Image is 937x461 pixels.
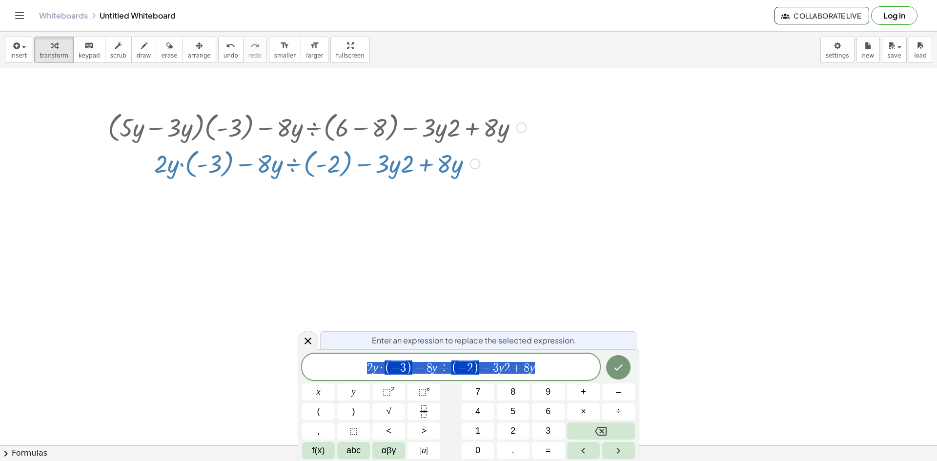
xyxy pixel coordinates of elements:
[407,383,440,401] button: Superscript
[532,383,565,401] button: 9
[385,361,391,375] span: (
[567,442,600,459] button: Left arrow
[12,8,27,23] button: Toggle navigation
[406,361,412,375] span: )
[427,362,432,374] span: 8
[882,37,907,63] button: save
[420,444,428,457] span: a
[336,52,364,59] span: fullscreen
[530,361,535,374] var: y
[499,361,504,374] var: y
[532,403,565,420] button: 6
[546,385,550,399] span: 9
[546,424,550,438] span: 3
[378,362,385,374] span: ·
[312,444,325,457] span: f(x)
[421,424,427,438] span: >
[372,335,576,346] span: Enter an expression to replace the selected expression.
[475,424,480,438] span: 1
[426,445,428,455] span: |
[280,40,289,52] i: format_size
[887,52,901,59] span: save
[79,52,100,59] span: keypad
[352,405,355,418] span: )
[306,52,323,59] span: larger
[826,52,849,59] span: settings
[479,362,493,374] span: −
[510,405,515,418] span: 5
[274,52,296,59] span: smaller
[497,422,530,440] button: 2
[467,362,473,374] span: 2
[497,442,530,459] button: .
[473,361,479,375] span: )
[391,362,400,374] span: −
[420,445,422,455] span: |
[337,422,370,440] button: Placeholder
[774,7,869,24] button: Collaborate Live
[451,361,458,375] span: (
[188,52,211,59] span: arrange
[372,403,405,420] button: Square root
[367,362,373,374] span: 2
[84,40,94,52] i: keyboard
[243,37,267,63] button: redoredo
[337,442,370,459] button: Alphabet
[372,422,405,440] button: Less than
[386,424,391,438] span: <
[372,442,405,459] button: Greek alphabet
[567,383,600,401] button: Plus
[302,442,335,459] button: Functions
[302,403,335,420] button: (
[250,40,260,52] i: redo
[40,52,68,59] span: transform
[373,361,378,374] var: y
[105,37,132,63] button: scrub
[616,405,621,418] span: ÷
[391,385,395,393] sup: 2
[302,383,335,401] button: x
[387,405,391,418] span: √
[510,424,515,438] span: 2
[10,52,27,59] span: insert
[224,52,238,59] span: undo
[317,405,320,418] span: (
[475,385,480,399] span: 7
[856,37,880,63] button: new
[510,362,524,374] span: +
[914,52,927,59] span: load
[581,385,586,399] span: +
[504,362,510,374] span: 2
[783,11,861,20] span: Collaborate Live
[462,442,494,459] button: 0
[567,422,635,440] button: Backspace
[310,40,319,52] i: format_size
[475,444,480,457] span: 0
[337,383,370,401] button: y
[606,355,631,380] button: Done
[407,403,440,420] button: Fraction
[512,444,514,457] span: .
[218,37,244,63] button: undoundo
[458,362,467,374] span: −
[432,361,438,374] var: y
[183,37,216,63] button: arrange
[400,362,406,374] span: 3
[317,385,321,399] span: x
[372,383,405,401] button: Squared
[567,403,600,420] button: Times
[546,405,550,418] span: 6
[407,442,440,459] button: Absolute value
[407,422,440,440] button: Greater than
[437,362,451,374] span: ÷
[462,422,494,440] button: 1
[871,6,917,25] button: Log in
[497,403,530,420] button: 5
[301,37,328,63] button: format_sizelarger
[462,383,494,401] button: 7
[34,37,74,63] button: transform
[862,52,874,59] span: new
[226,40,235,52] i: undo
[475,405,480,418] span: 4
[346,444,361,457] span: abc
